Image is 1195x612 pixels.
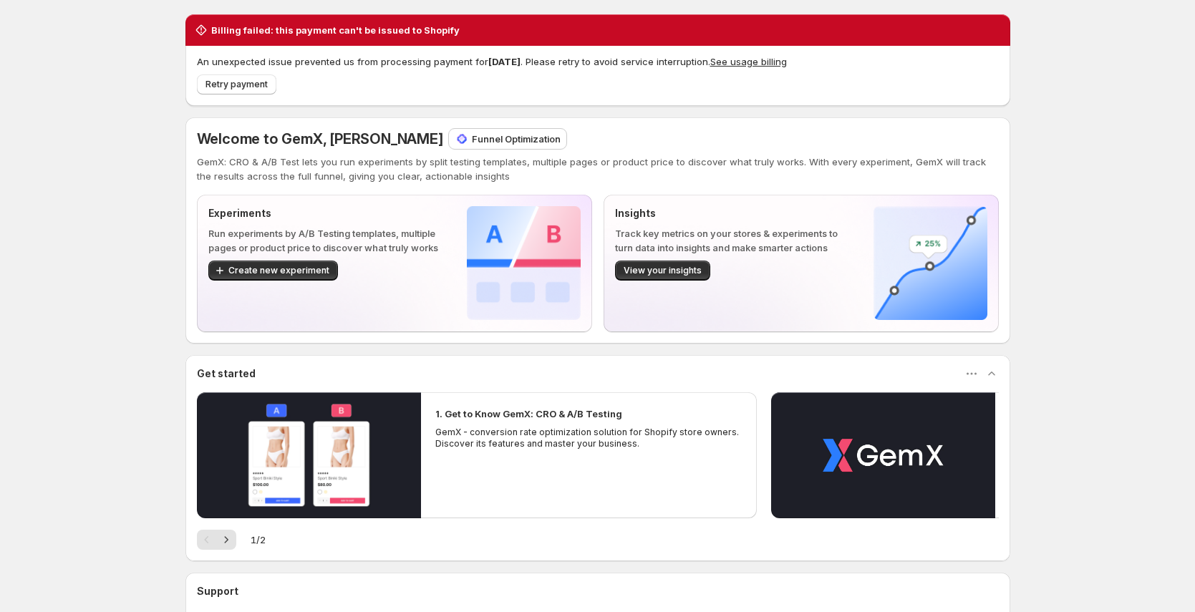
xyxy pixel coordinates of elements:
[488,56,521,67] span: [DATE]
[208,261,338,281] button: Create new experiment
[228,265,329,276] span: Create new experiment
[251,533,266,547] span: 1 / 2
[197,54,999,69] p: An unexpected issue prevented us from processing payment for . Please retry to avoid service inte...
[205,79,268,90] span: Retry payment
[197,366,256,381] h3: Get started
[197,392,421,518] button: Play video
[467,206,581,320] img: Experiments
[208,226,444,255] p: Run experiments by A/B Testing templates, multiple pages or product price to discover what truly ...
[197,130,443,147] span: Welcome to GemX, [PERSON_NAME]
[615,226,851,255] p: Track key metrics on your stores & experiments to turn data into insights and make smarter actions
[624,265,702,276] span: View your insights
[197,74,276,94] button: Retry payment
[435,407,622,421] h2: 1. Get to Know GemX: CRO & A/B Testing
[435,427,743,450] p: GemX - conversion rate optimization solution for Shopify store owners. Discover its features and ...
[874,206,987,320] img: Insights
[615,206,851,220] p: Insights
[216,530,236,550] button: Next
[211,23,460,37] h2: Billing failed: this payment can't be issued to Shopify
[197,584,238,598] h3: Support
[472,132,561,146] p: Funnel Optimization
[710,56,787,67] button: See usage billing
[615,261,710,281] button: View your insights
[197,155,999,183] p: GemX: CRO & A/B Test lets you run experiments by split testing templates, multiple pages or produ...
[455,132,469,146] img: Funnel Optimization
[197,530,236,550] nav: Pagination
[208,206,444,220] p: Experiments
[771,392,995,518] button: Play video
